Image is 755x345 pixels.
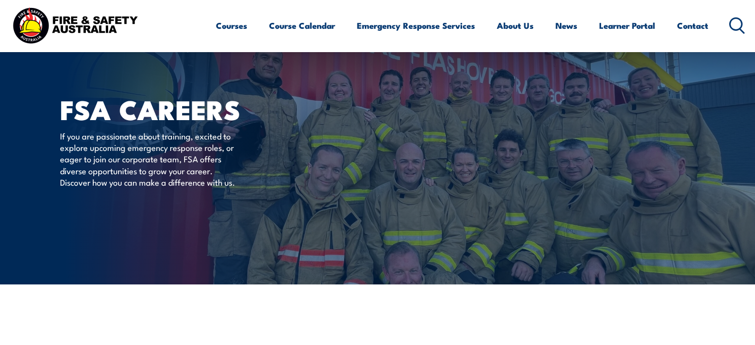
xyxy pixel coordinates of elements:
[497,12,534,39] a: About Us
[599,12,655,39] a: Learner Portal
[60,130,241,188] p: If you are passionate about training, excited to explore upcoming emergency response roles, or ea...
[555,12,577,39] a: News
[216,12,247,39] a: Courses
[357,12,475,39] a: Emergency Response Services
[269,12,335,39] a: Course Calendar
[60,97,305,121] h1: FSA Careers
[677,12,708,39] a: Contact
